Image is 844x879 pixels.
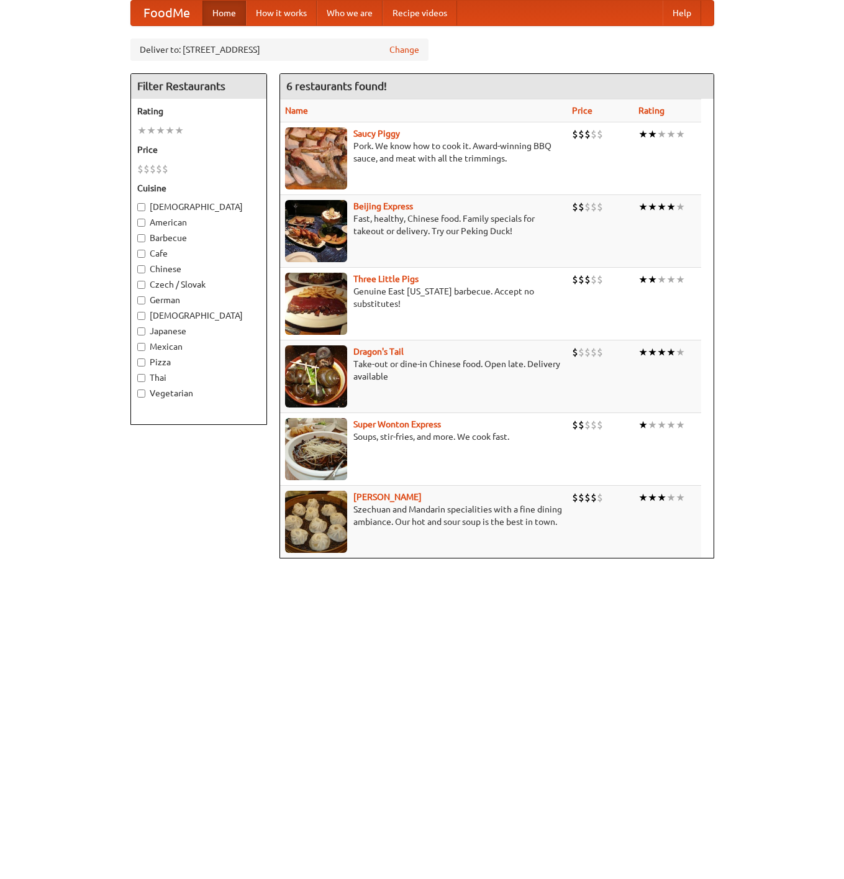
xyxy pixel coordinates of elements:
[597,345,603,359] li: $
[285,285,563,310] p: Genuine East [US_STATE] barbecue. Accept no substitutes!
[597,127,603,141] li: $
[578,418,584,432] li: $
[137,124,147,137] li: ★
[353,129,400,139] b: Saucy Piggy
[137,263,260,275] label: Chinese
[597,273,603,286] li: $
[285,503,563,528] p: Szechuan and Mandarin specialities with a fine dining ambiance. Our hot and sour soup is the best...
[676,273,685,286] li: ★
[676,200,685,214] li: ★
[666,200,676,214] li: ★
[137,356,260,368] label: Pizza
[285,127,347,189] img: saucy.jpg
[162,162,168,176] li: $
[638,106,665,116] a: Rating
[285,106,308,116] a: Name
[572,345,578,359] li: $
[285,140,563,165] p: Pork. We know how to cook it. Award-winning BBQ sauce, and meat with all the trimmings.
[383,1,457,25] a: Recipe videos
[353,274,419,284] a: Three Little Pigs
[131,1,202,25] a: FoodMe
[638,127,648,141] li: ★
[572,418,578,432] li: $
[165,124,175,137] li: ★
[578,127,584,141] li: $
[137,325,260,337] label: Japanese
[648,491,657,504] li: ★
[666,273,676,286] li: ★
[137,219,145,227] input: American
[666,491,676,504] li: ★
[591,418,597,432] li: $
[638,345,648,359] li: ★
[137,203,145,211] input: [DEMOGRAPHIC_DATA]
[285,491,347,553] img: shandong.jpg
[597,200,603,214] li: $
[137,358,145,367] input: Pizza
[137,278,260,291] label: Czech / Slovak
[286,80,387,92] ng-pluralize: 6 restaurants found!
[285,212,563,237] p: Fast, healthy, Chinese food. Family specials for takeout or delivery. Try our Peking Duck!
[137,389,145,398] input: Vegetarian
[578,273,584,286] li: $
[657,200,666,214] li: ★
[147,124,156,137] li: ★
[130,39,429,61] div: Deliver to: [STREET_ADDRESS]
[137,387,260,399] label: Vegetarian
[353,492,422,502] a: [PERSON_NAME]
[156,162,162,176] li: $
[591,345,597,359] li: $
[584,491,591,504] li: $
[137,247,260,260] label: Cafe
[137,294,260,306] label: German
[578,200,584,214] li: $
[666,345,676,359] li: ★
[572,106,592,116] a: Price
[175,124,184,137] li: ★
[663,1,701,25] a: Help
[137,201,260,213] label: [DEMOGRAPHIC_DATA]
[572,273,578,286] li: $
[389,43,419,56] a: Change
[353,419,441,429] a: Super Wonton Express
[285,345,347,408] img: dragon.jpg
[591,273,597,286] li: $
[137,371,260,384] label: Thai
[657,345,666,359] li: ★
[584,127,591,141] li: $
[648,127,657,141] li: ★
[285,418,347,480] img: superwonton.jpg
[285,430,563,443] p: Soups, stir-fries, and more. We cook fast.
[666,418,676,432] li: ★
[638,200,648,214] li: ★
[137,281,145,289] input: Czech / Slovak
[137,340,260,353] label: Mexican
[353,201,413,211] a: Beijing Express
[597,491,603,504] li: $
[584,273,591,286] li: $
[137,296,145,304] input: German
[591,127,597,141] li: $
[137,374,145,382] input: Thai
[202,1,246,25] a: Home
[638,418,648,432] li: ★
[246,1,317,25] a: How it works
[648,273,657,286] li: ★
[676,127,685,141] li: ★
[572,127,578,141] li: $
[657,127,666,141] li: ★
[578,345,584,359] li: $
[597,418,603,432] li: $
[572,200,578,214] li: $
[638,273,648,286] li: ★
[285,200,347,262] img: beijing.jpg
[648,200,657,214] li: ★
[137,234,145,242] input: Barbecue
[353,347,404,357] a: Dragon's Tail
[584,200,591,214] li: $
